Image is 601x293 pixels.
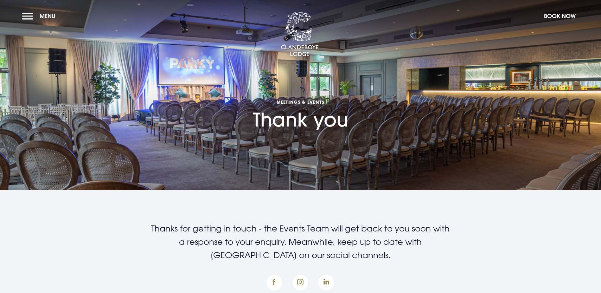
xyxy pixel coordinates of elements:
button: Book Now [541,9,579,23]
span: Meetings & Events [253,99,348,105]
span: Menu [40,12,55,20]
h1: Thank you [253,62,348,131]
p: Thanks for getting in touch - the Events Team will get back to you soon with a response to your e... [150,222,451,262]
img: Clandeboye Lodge [281,12,319,57]
img: Instagram [318,275,334,290]
button: Menu [22,9,59,23]
img: Instagram [292,275,308,290]
img: Facebook [266,275,282,290]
